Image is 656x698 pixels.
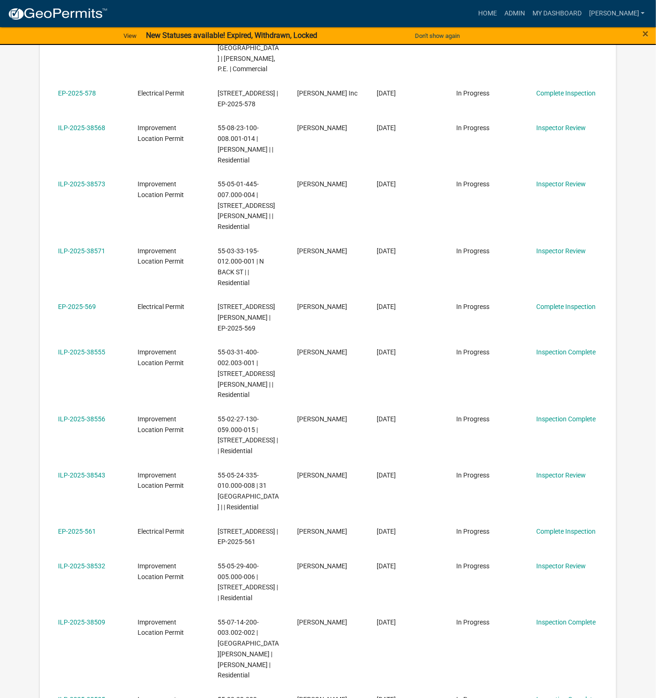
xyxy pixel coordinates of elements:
span: In Progress [457,125,490,132]
a: Inspector Review [536,563,586,570]
a: Complete Inspection [536,303,596,311]
button: Close [643,28,649,39]
span: Shawn White [297,528,347,536]
a: Complete Inspection [536,528,596,536]
a: Inspector Review [536,181,586,188]
span: In Progress [457,90,490,97]
span: Electrical Permit [138,528,185,536]
span: 5937 E JENSEN RD | EP-2025-569 [218,303,275,332]
span: robert lewis [297,349,347,356]
a: ILP-2025-38509 [58,619,105,626]
span: 08/16/2025 [377,181,396,188]
span: 07/28/2025 [377,563,396,570]
span: In Progress [457,472,490,479]
span: Electrical Permit [138,90,185,97]
span: Electrical Permit [138,303,185,311]
a: Inspection Complete [536,416,596,423]
span: Donna [297,248,347,255]
a: ILP-2025-38571 [58,248,105,255]
a: ILP-2025-38555 [58,349,105,356]
span: In Progress [457,563,490,570]
span: 08/18/2025 [377,125,396,132]
span: Improvement Location Permit [138,125,184,143]
span: Randy dickman [297,125,347,132]
span: Improvement Location Permit [138,349,184,367]
span: In Progress [457,248,490,255]
span: Mary Jayne Sproles [297,563,347,570]
span: 08/12/2025 [377,248,396,255]
button: Don't show again [411,28,464,44]
a: EP-2025-569 [58,303,96,311]
a: Admin [501,5,529,22]
span: 08/11/2025 [377,349,396,356]
span: In Progress [457,349,490,356]
a: ILP-2025-38543 [58,472,105,479]
a: My Dashboard [529,5,585,22]
span: 55-03-31-400-002.003-001 | 6158 N RHODES RD | | Residential [218,349,275,399]
a: EP-2025-561 [58,528,96,536]
a: ILP-2025-38568 [58,125,105,132]
span: 55-02-27-130-059.000-015 | 13874 N AMERICUS WAY | | Residential [218,416,278,455]
span: Improvement Location Permit [138,472,184,490]
span: 07/21/2025 [377,619,396,626]
span: 55-07-14-200-003.002-002 | 0 N CALDWELL RD | Jerry R Macy | Residential [218,619,279,680]
span: Improvement Location Permit [138,416,184,434]
span: In Progress [457,619,490,626]
a: Inspection Complete [536,619,596,626]
span: 07/30/2025 [377,528,396,536]
a: ILP-2025-38573 [58,181,105,188]
span: × [643,27,649,40]
span: In Progress [457,303,490,311]
strong: New Statuses available! Expired, Withdrawn, Locked [146,31,317,40]
span: 55-05-01-445-007.000-004 | 3400 E Vernon Drive | | Residential [218,181,275,231]
span: 08/11/2025 [377,303,396,311]
span: 08/04/2025 [377,472,396,479]
span: Cindy Thrasher [297,416,347,423]
span: In Progress [457,528,490,536]
a: Inspection Complete [536,349,596,356]
span: 55-03-33-195-012.000-001 | N BACK ST | | Residential [218,248,264,287]
span: Improvement Location Permit [138,619,184,637]
a: Inspector Review [536,125,586,132]
a: View [120,28,140,44]
a: [PERSON_NAME] [585,5,649,22]
span: 08/19/2025 [377,90,396,97]
a: EP-2025-578 [58,90,96,97]
span: In Progress [457,181,490,188]
span: 55-05-24-335-010.000-008 | 31 BROOKLYN CT | | Residential [218,472,279,511]
span: Larry Eakle [297,472,347,479]
a: ILP-2025-38556 [58,416,105,423]
span: Jessica Scott [297,303,347,311]
span: In Progress [457,416,490,423]
span: 6835 WAVERLY RD | EP-2025-561 [218,528,278,546]
a: ILP-2025-38532 [58,563,105,570]
span: Improvement Location Permit [138,181,184,199]
span: 55-05-36-100-007.000-006 | N TIDEWATER RD | Brad Robertson, P.E. | Commercial [218,23,279,73]
span: larry lester [297,181,347,188]
a: Inspector Review [536,248,586,255]
a: Complete Inspection [536,90,596,97]
span: Improvement Location Permit [138,248,184,266]
span: Jerry Macy [297,619,347,626]
a: Home [474,5,501,22]
span: Improvement Location Permit [138,563,184,581]
span: 55-05-29-400-005.000-006 | 7095 BEECH GROVE RD | | Residential [218,563,278,602]
span: Joe Schmo Inc [297,90,357,97]
a: Inspector Review [536,472,586,479]
span: 5955 S HAASETOWN RD | EP-2025-578 [218,90,278,108]
span: 08/08/2025 [377,416,396,423]
span: 55-08-23-100-008.001-014 | BALLINGER RD | | Residential [218,125,273,164]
